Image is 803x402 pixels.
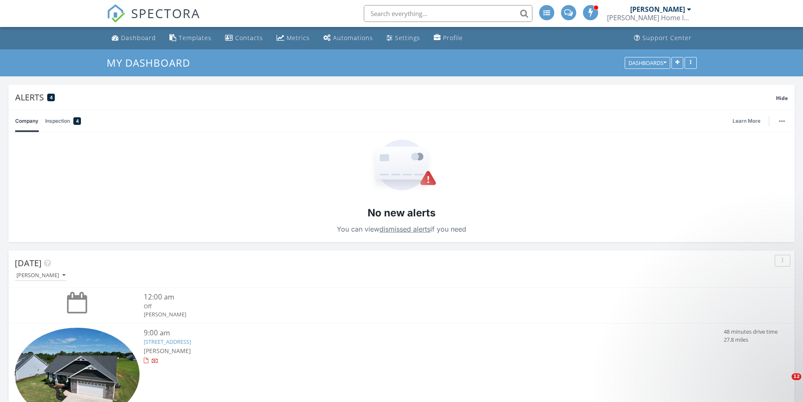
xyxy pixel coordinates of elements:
a: Settings [383,30,424,46]
div: Support Center [642,34,692,42]
a: SPECTORA [107,11,200,29]
iframe: Intercom live chat [774,373,795,394]
div: [PERSON_NAME] [16,272,65,278]
div: Settings [395,34,420,42]
div: Alerts [15,92,776,103]
span: 12 [792,373,801,380]
a: Metrics [273,30,313,46]
div: Profile [443,34,463,42]
a: [STREET_ADDRESS] [144,338,191,345]
a: dismissed alerts [379,225,430,233]
span: 4 [76,117,79,125]
div: Off [144,302,724,310]
div: Dashboards [628,60,666,66]
a: Contacts [222,30,266,46]
div: Templates [179,34,212,42]
img: Empty State [367,140,437,192]
h2: No new alerts [368,206,435,220]
div: [PERSON_NAME] [144,310,724,318]
a: Company Profile [430,30,466,46]
div: Metrics [287,34,310,42]
span: SPECTORA [131,4,200,22]
a: Company [15,110,38,132]
span: Hide [776,94,788,102]
button: Dashboards [625,57,670,69]
div: Dashboard [121,34,156,42]
div: Parr Home Inspection [607,13,691,22]
span: 4 [50,94,53,100]
a: My Dashboard [107,56,197,70]
button: [PERSON_NAME] [15,270,67,281]
span: [PERSON_NAME] [144,347,191,355]
img: The Best Home Inspection Software - Spectora [107,4,125,23]
input: Search everything... [364,5,532,22]
div: 9:00 am [144,328,724,338]
div: Automations [333,34,373,42]
a: Automations (Advanced) [320,30,376,46]
a: Support Center [631,30,695,46]
img: ellipsis-632cfdd7c38ec3a7d453.svg [779,120,785,122]
a: Dashboard [108,30,159,46]
p: You can view if you need [337,223,466,235]
a: Inspection [45,110,81,132]
a: Learn More [733,117,765,125]
div: 12:00 am [144,292,724,302]
span: [DATE] [15,257,42,269]
div: Contacts [235,34,263,42]
a: Templates [166,30,215,46]
div: [PERSON_NAME] [630,5,685,13]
